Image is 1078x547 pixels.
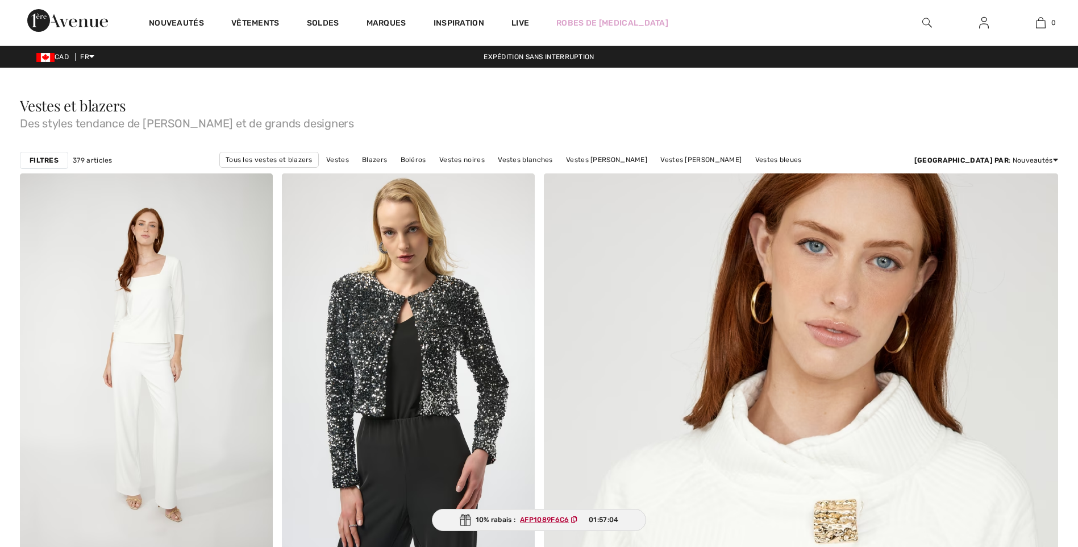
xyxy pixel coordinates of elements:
[27,9,108,32] img: 1ère Avenue
[520,516,569,524] ins: AFP1089F6C6
[589,515,618,525] span: 01:57:04
[307,18,339,30] a: Soldes
[460,514,471,526] img: Gift.svg
[36,53,73,61] span: CAD
[356,152,393,167] a: Blazers
[321,152,355,167] a: Vestes
[1036,16,1046,30] img: Mon panier
[395,152,432,167] a: Boléros
[73,155,113,165] span: 379 articles
[750,152,808,167] a: Vestes bleues
[149,18,204,30] a: Nouveautés
[434,18,484,30] span: Inspiration
[922,16,932,30] img: recherche
[1013,16,1068,30] a: 0
[1051,18,1056,28] span: 0
[560,152,653,167] a: Vestes [PERSON_NAME]
[970,16,998,30] a: Se connecter
[231,18,280,30] a: Vêtements
[20,113,1058,129] span: Des styles tendance de [PERSON_NAME] et de grands designers
[36,53,55,62] img: Canadian Dollar
[80,53,94,61] span: FR
[432,509,647,531] div: 10% rabais :
[655,152,747,167] a: Vestes [PERSON_NAME]
[20,96,126,115] span: Vestes et blazers
[219,152,319,168] a: Tous les vestes et blazers
[556,17,668,29] a: Robes de [MEDICAL_DATA]
[511,17,529,29] a: Live
[979,16,989,30] img: Mes infos
[30,155,59,165] strong: Filtres
[914,156,1009,164] strong: [GEOGRAPHIC_DATA] par
[914,155,1058,165] div: : Nouveautés
[367,18,406,30] a: Marques
[434,152,490,167] a: Vestes noires
[492,152,559,167] a: Vestes blanches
